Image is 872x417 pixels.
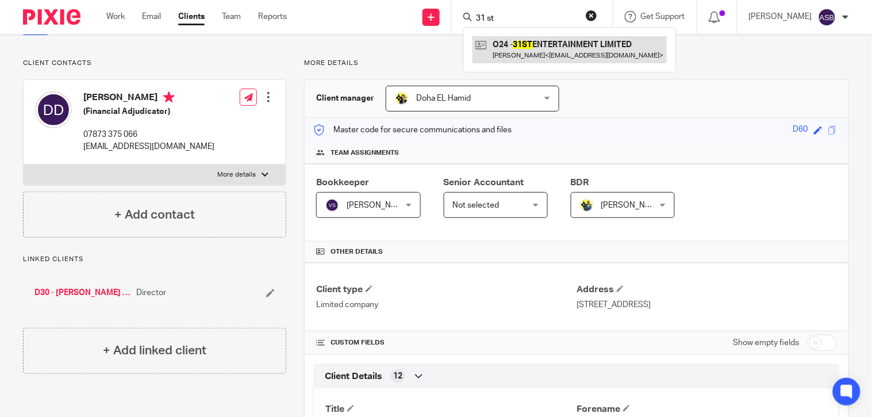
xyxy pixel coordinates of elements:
[83,106,214,117] h5: (Financial Adjudicator)
[444,178,524,187] span: Senior Accountant
[331,247,383,257] span: Other details
[222,11,241,22] a: Team
[313,124,512,136] p: Master code for secure communications and files
[34,287,130,299] a: D30 - [PERSON_NAME] ESTATES LTD
[136,287,166,299] span: Director
[142,11,161,22] a: Email
[818,8,836,26] img: svg%3E
[103,342,206,359] h4: + Add linked client
[733,337,800,349] label: Show empty fields
[316,93,374,104] h3: Client manager
[331,148,399,158] span: Team assignments
[23,59,286,68] p: Client contacts
[325,403,577,415] h4: Title
[586,10,597,21] button: Clear
[304,59,849,68] p: More details
[83,141,214,152] p: [EMAIL_ADDRESS][DOMAIN_NAME]
[83,91,214,106] h4: [PERSON_NAME]
[571,178,589,187] span: BDR
[580,198,594,212] img: Dennis-Starbridge.jpg
[258,11,287,22] a: Reports
[316,338,577,347] h4: CUSTOM FIELDS
[641,13,685,21] span: Get Support
[325,198,339,212] img: svg%3E
[325,370,382,382] span: Client Details
[393,370,402,382] span: 12
[178,11,205,22] a: Clients
[163,91,175,103] i: Primary
[217,170,256,179] p: More details
[475,14,578,24] input: Search
[577,299,837,311] p: [STREET_ADDRESS]
[453,201,500,209] span: Not selected
[316,284,577,296] h4: Client type
[114,206,195,224] h4: + Add contact
[316,299,577,311] p: Limited company
[395,91,409,105] img: Doha-Starbridge.jpg
[83,129,214,140] p: 07873 375 066
[35,91,72,128] img: svg%3E
[416,94,471,102] span: Doha EL Hamid
[23,255,286,264] p: Linked clients
[316,178,369,187] span: Bookkeeper
[601,201,664,209] span: [PERSON_NAME]
[577,284,837,296] h4: Address
[577,403,828,415] h4: Forename
[106,11,125,22] a: Work
[749,11,812,22] p: [PERSON_NAME]
[23,9,80,25] img: Pixie
[793,124,808,137] div: D60
[347,201,410,209] span: [PERSON_NAME]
